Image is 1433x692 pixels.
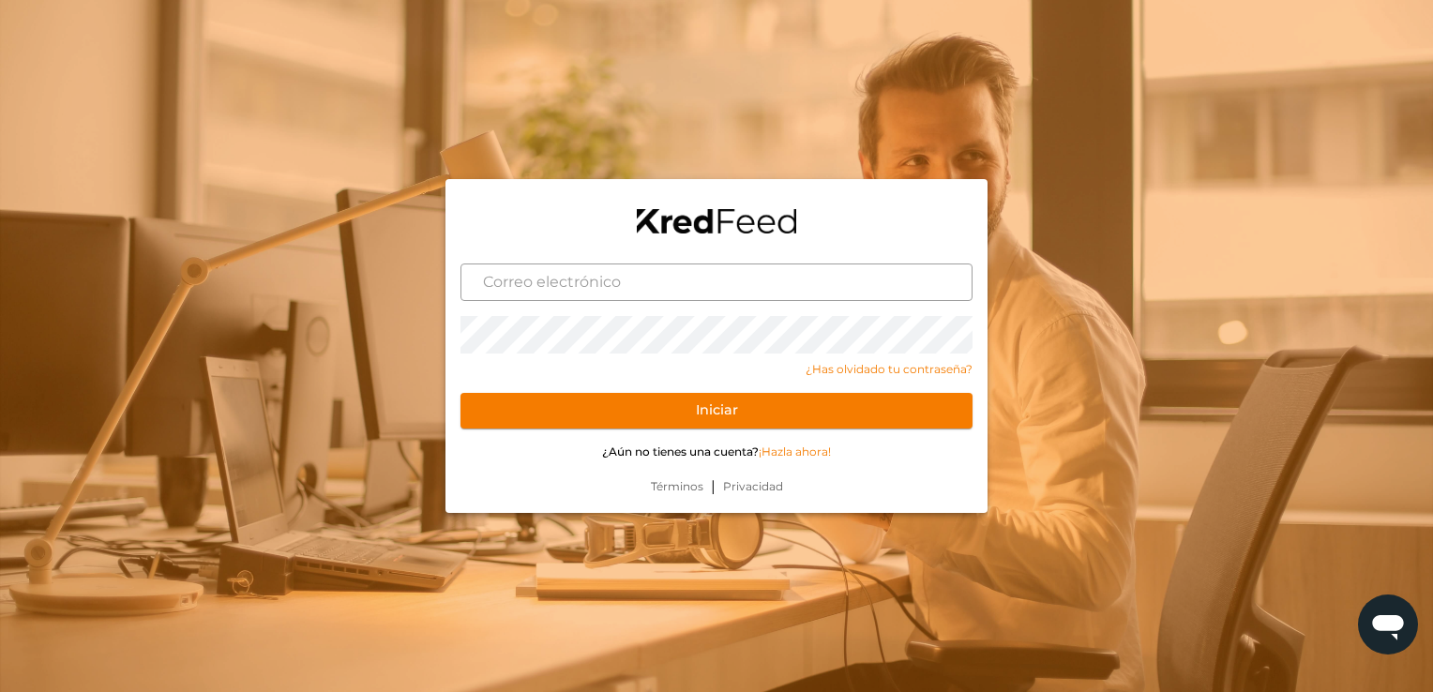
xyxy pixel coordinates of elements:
div: | [445,475,988,513]
a: ¿Has olvidado tu contraseña? [460,361,973,378]
a: Términos [643,478,711,495]
a: Privacidad [716,478,791,495]
img: logo-black.png [637,209,796,233]
button: Iniciar [460,393,973,429]
a: ¡Hazla ahora! [759,444,831,459]
img: chatIcon [1369,606,1407,643]
p: ¿Aún no tienes una cuenta? [460,444,973,460]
